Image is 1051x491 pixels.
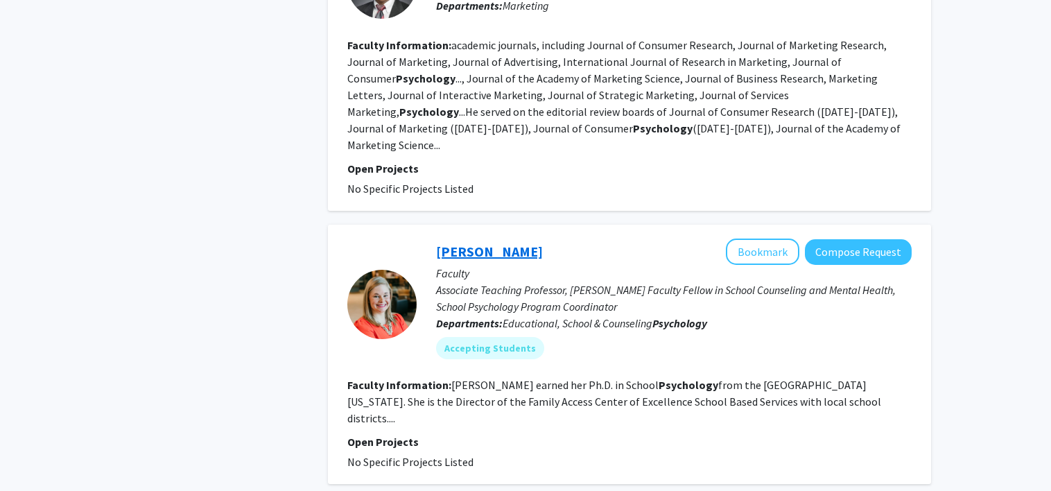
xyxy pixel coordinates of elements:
b: Psychology [396,71,455,85]
button: Compose Request to Sarah Owens [805,239,912,265]
mat-chip: Accepting Students [436,337,544,359]
b: Psychology [399,105,459,119]
fg-read-more: [PERSON_NAME] earned her Ph.D. in School from the [GEOGRAPHIC_DATA][US_STATE]. She is the Directo... [347,378,881,425]
a: [PERSON_NAME] [436,243,543,260]
p: Open Projects [347,433,912,450]
b: Departments: [436,316,503,330]
span: No Specific Projects Listed [347,182,474,196]
b: Psychology [659,378,718,392]
b: Faculty Information: [347,38,451,52]
b: Psychology [652,316,707,330]
p: Associate Teaching Professor, [PERSON_NAME] Faculty Fellow in School Counseling and Mental Health... [436,282,912,315]
p: Faculty [436,265,912,282]
span: No Specific Projects Listed [347,455,474,469]
iframe: Chat [10,429,59,481]
fg-read-more: academic journals, including Journal of Consumer Research, Journal of Marketing Research, Journal... [347,38,901,152]
p: Open Projects [347,160,912,177]
button: Add Sarah Owens to Bookmarks [726,239,799,265]
span: Educational, School & Counseling [503,316,707,330]
b: Faculty Information: [347,378,451,392]
b: Psychology [633,121,693,135]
